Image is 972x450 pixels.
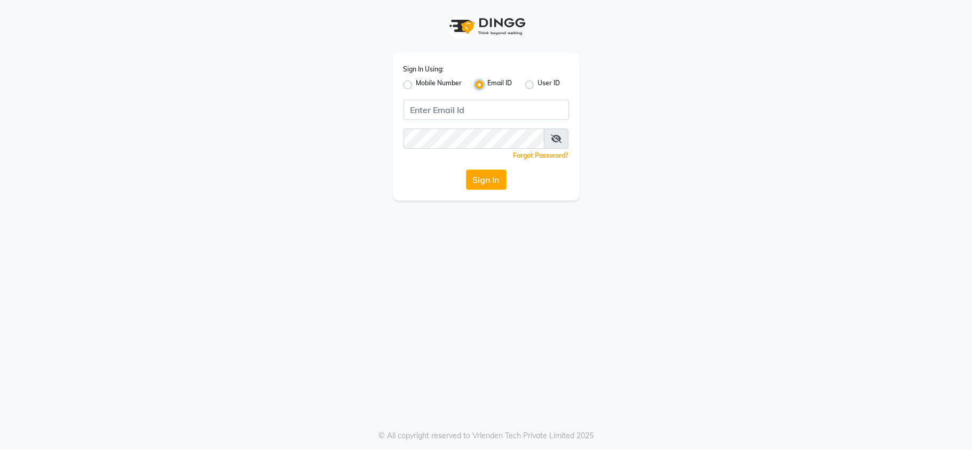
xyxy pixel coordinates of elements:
[538,78,560,91] label: User ID
[513,151,569,159] a: Forgot Password?
[444,11,529,42] img: logo1.svg
[466,170,507,190] button: Sign In
[404,100,569,120] input: Username
[404,128,544,149] input: Username
[488,78,512,91] label: Email ID
[416,78,462,91] label: Mobile Number
[404,65,444,74] label: Sign In Using:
